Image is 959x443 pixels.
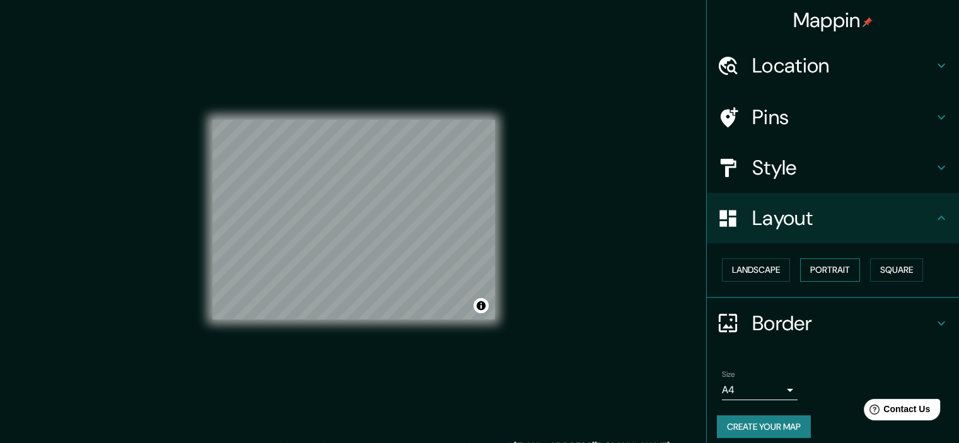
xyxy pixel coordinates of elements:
[752,155,934,180] h4: Style
[722,369,735,379] label: Size
[752,205,934,231] h4: Layout
[707,193,959,243] div: Layout
[717,415,811,439] button: Create your map
[870,258,923,282] button: Square
[212,120,495,319] canvas: Map
[793,8,873,33] h4: Mappin
[707,92,959,142] div: Pins
[863,17,873,27] img: pin-icon.png
[707,142,959,193] div: Style
[722,380,798,400] div: A4
[752,53,934,78] h4: Location
[752,311,934,336] h4: Border
[847,394,945,429] iframe: Help widget launcher
[752,105,934,130] h4: Pins
[800,258,860,282] button: Portrait
[707,298,959,348] div: Border
[707,40,959,91] div: Location
[722,258,790,282] button: Landscape
[474,298,489,313] button: Toggle attribution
